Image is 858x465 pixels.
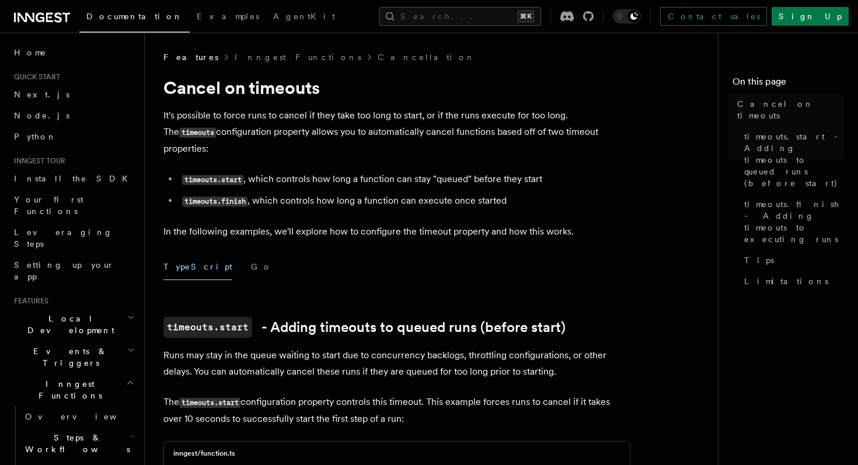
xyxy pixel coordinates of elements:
[179,128,216,138] code: timeouts
[20,406,137,427] a: Overview
[9,42,137,63] a: Home
[163,254,232,280] button: TypeScript
[744,131,844,189] span: timeouts.start - Adding timeouts to queued runs (before start)
[9,156,65,166] span: Inngest tour
[378,51,476,63] a: Cancellation
[737,98,844,121] span: Cancel on timeouts
[163,317,252,338] code: timeouts.start
[9,72,60,82] span: Quick start
[9,378,126,401] span: Inngest Functions
[772,7,849,26] a: Sign Up
[163,51,218,63] span: Features
[182,197,247,207] code: timeouts.finish
[613,9,641,23] button: Toggle dark mode
[14,132,57,141] span: Python
[744,198,844,245] span: timeouts.finish - Adding timeouts to executing runs
[273,12,335,21] span: AgentKit
[163,223,630,240] p: In the following examples, we'll explore how to configure the timeout property and how this works.
[179,171,630,188] li: , which controls how long a function can stay "queued" before they start
[25,412,145,421] span: Overview
[9,373,137,406] button: Inngest Functions
[379,7,541,26] button: Search...⌘K
[86,12,183,21] span: Documentation
[740,271,844,292] a: Limitations
[14,90,69,99] span: Next.js
[740,250,844,271] a: Tips
[163,107,630,157] p: It's possible to force runs to cancel if they take too long to start, or if the runs execute for ...
[14,195,83,216] span: Your first Functions
[744,254,774,266] span: Tips
[744,275,828,287] span: Limitations
[9,345,127,369] span: Events & Triggers
[163,77,630,98] h1: Cancel on timeouts
[14,111,69,120] span: Node.js
[660,7,767,26] a: Contact sales
[733,75,844,93] h4: On this page
[9,254,137,287] a: Setting up your app
[179,398,240,408] code: timeouts.start
[9,222,137,254] a: Leveraging Steps
[9,105,137,126] a: Node.js
[179,193,630,209] li: , which controls how long a function can execute once started
[9,308,137,341] button: Local Development
[79,4,190,33] a: Documentation
[235,51,361,63] a: Inngest Functions
[740,194,844,250] a: timeouts.finish - Adding timeouts to executing runs
[20,432,130,455] span: Steps & Workflows
[182,175,243,185] code: timeouts.start
[266,4,342,32] a: AgentKit
[14,228,113,249] span: Leveraging Steps
[9,296,48,306] span: Features
[14,260,114,281] span: Setting up your app
[20,427,137,460] button: Steps & Workflows
[740,126,844,194] a: timeouts.start - Adding timeouts to queued runs (before start)
[9,168,137,189] a: Install the SDK
[14,174,135,183] span: Install the SDK
[163,347,630,380] p: Runs may stay in the queue waiting to start due to concurrency backlogs, throttling configuration...
[9,189,137,222] a: Your first Functions
[190,4,266,32] a: Examples
[9,313,127,336] span: Local Development
[251,254,272,280] button: Go
[518,11,534,22] kbd: ⌘K
[163,394,630,427] p: The configuration property controls this timeout. This example forces runs to cancel if it takes ...
[733,93,844,126] a: Cancel on timeouts
[163,317,566,338] a: timeouts.start- Adding timeouts to queued runs (before start)
[197,12,259,21] span: Examples
[9,126,137,147] a: Python
[9,84,137,105] a: Next.js
[9,341,137,373] button: Events & Triggers
[14,47,47,58] span: Home
[173,449,235,458] h3: inngest/function.ts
